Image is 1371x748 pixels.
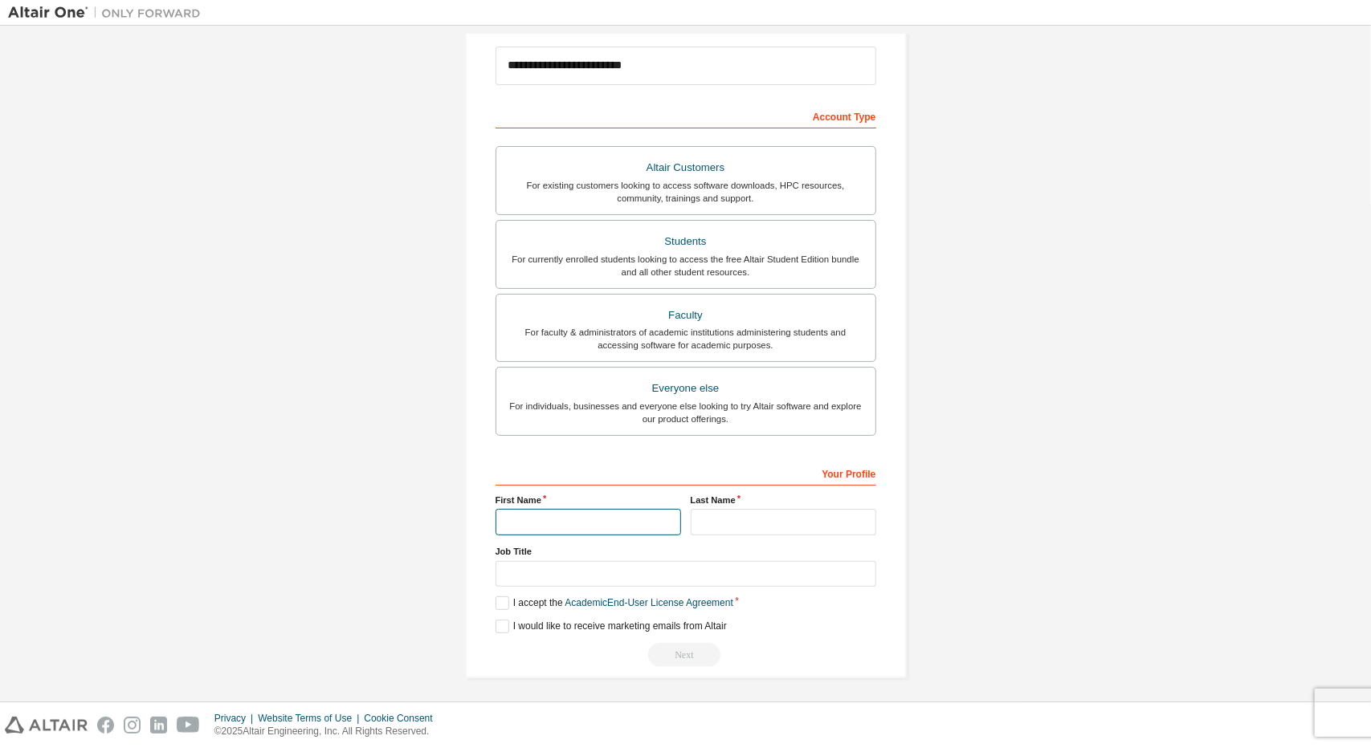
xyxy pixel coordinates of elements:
[150,717,167,734] img: linkedin.svg
[565,597,733,608] a: Academic End-User License Agreement
[496,460,876,486] div: Your Profile
[506,304,866,327] div: Faculty
[496,596,733,610] label: I accept the
[506,377,866,400] div: Everyone else
[177,717,200,734] img: youtube.svg
[496,545,876,558] label: Job Title
[8,5,209,21] img: Altair One
[506,326,866,352] div: For faculty & administrators of academic institutions administering students and accessing softwa...
[496,494,681,506] label: First Name
[506,253,866,278] div: For currently enrolled students looking to access the free Altair Student Edition bundle and all ...
[506,230,866,253] div: Students
[506,400,866,425] div: For individuals, businesses and everyone else looking to try Altair software and explore our prod...
[258,712,364,725] div: Website Terms of Use
[214,712,258,725] div: Privacy
[5,717,88,734] img: altair_logo.svg
[496,620,727,633] label: I would like to receive marketing emails from Altair
[691,494,876,506] label: Last Name
[364,712,442,725] div: Cookie Consent
[496,643,876,667] div: Read and acccept EULA to continue
[506,179,866,205] div: For existing customers looking to access software downloads, HPC resources, community, trainings ...
[496,103,876,128] div: Account Type
[506,157,866,179] div: Altair Customers
[214,725,443,738] p: © 2025 Altair Engineering, Inc. All Rights Reserved.
[124,717,141,734] img: instagram.svg
[97,717,114,734] img: facebook.svg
